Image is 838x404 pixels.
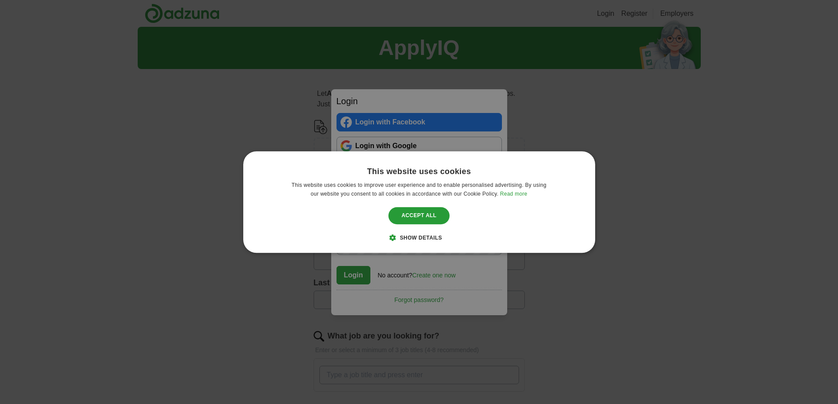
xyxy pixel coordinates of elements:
div: Show details [396,233,442,242]
a: Read more, opens a new window [500,191,527,197]
span: Show details [400,235,442,241]
div: This website uses cookies [367,167,471,177]
span: This website uses cookies to improve user experience and to enable personalised advertising. By u... [292,182,546,197]
div: Accept all [388,207,450,224]
div: Cookie consent dialog [243,151,595,253]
